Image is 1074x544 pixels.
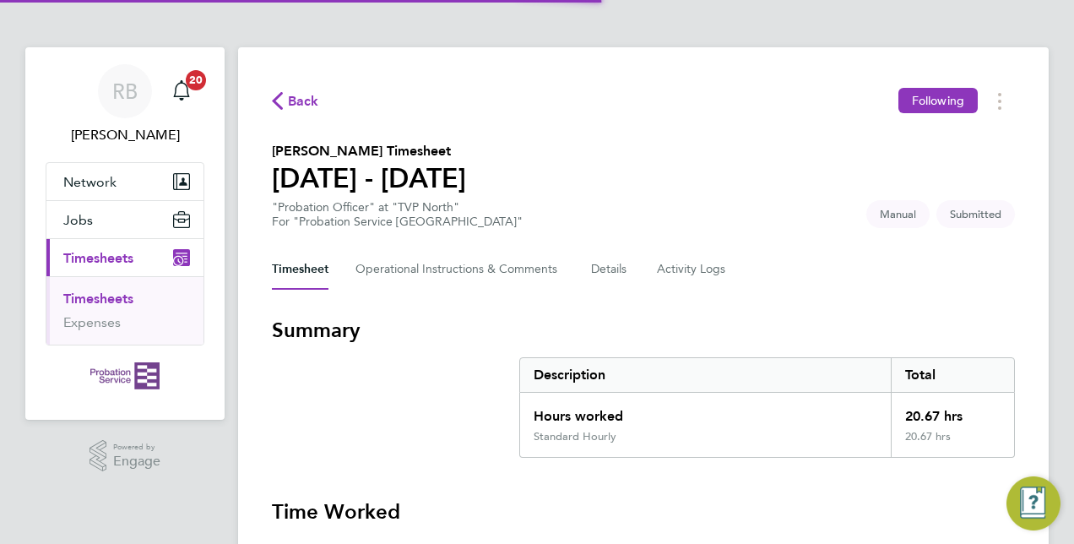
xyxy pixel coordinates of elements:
[63,212,93,228] span: Jobs
[912,93,964,108] span: Following
[355,249,564,290] button: Operational Instructions & Comments
[63,250,133,266] span: Timesheets
[46,64,204,145] a: RB[PERSON_NAME]
[520,358,891,392] div: Description
[657,249,728,290] button: Activity Logs
[891,358,1014,392] div: Total
[25,47,225,420] nav: Main navigation
[520,393,891,430] div: Hours worked
[891,393,1014,430] div: 20.67 hrs
[63,291,133,307] a: Timesheets
[591,249,630,290] button: Details
[46,239,203,276] button: Timesheets
[534,430,616,443] div: Standard Hourly
[186,70,206,90] span: 20
[272,498,1015,525] h3: Time Worked
[936,200,1015,228] span: This timesheet is Submitted.
[1006,476,1060,530] button: Engage Resource Center
[46,276,203,345] div: Timesheets
[113,440,160,454] span: Powered by
[90,362,159,389] img: probationservice-logo-retina.png
[63,314,121,330] a: Expenses
[866,200,930,228] span: This timesheet was manually created.
[272,200,523,229] div: "Probation Officer" at "TVP North"
[984,88,1015,114] button: Timesheets Menu
[165,64,198,118] a: 20
[272,317,1015,344] h3: Summary
[272,215,523,229] div: For "Probation Service [GEOGRAPHIC_DATA]"
[272,90,319,112] button: Back
[46,125,204,145] span: Rebecca Barder
[113,454,160,469] span: Engage
[272,141,466,161] h2: [PERSON_NAME] Timesheet
[272,161,466,195] h1: [DATE] - [DATE]
[519,357,1015,458] div: Summary
[46,201,203,238] button: Jobs
[891,430,1014,457] div: 20.67 hrs
[112,80,138,102] span: RB
[63,174,117,190] span: Network
[898,88,978,113] button: Following
[288,91,319,112] span: Back
[272,249,328,290] button: Timesheet
[89,440,161,472] a: Powered byEngage
[46,163,203,200] button: Network
[46,362,204,389] a: Go to home page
